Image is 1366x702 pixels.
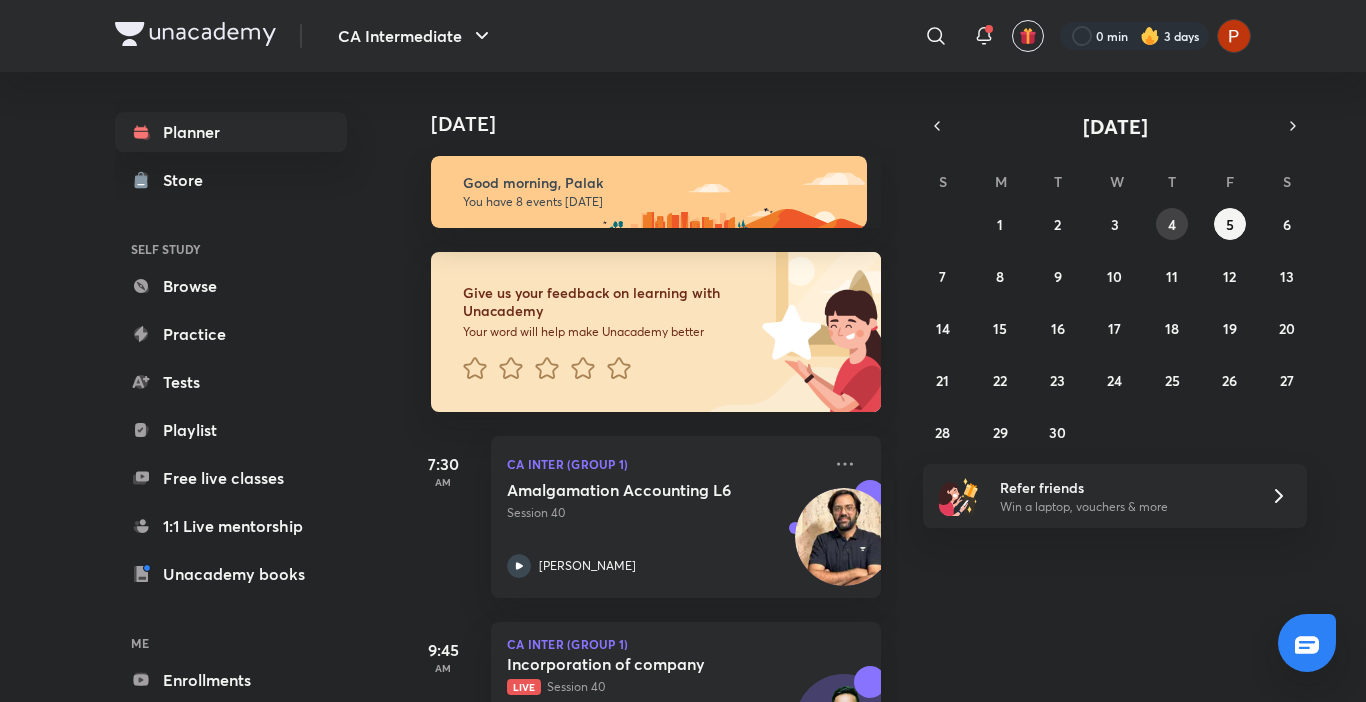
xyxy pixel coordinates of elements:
[936,319,950,338] abbr: September 14, 2025
[403,662,483,674] p: AM
[115,160,347,200] a: Store
[431,112,901,136] h4: [DATE]
[463,284,755,320] h6: Give us your feedback on learning with Unacademy
[995,172,1007,191] abbr: Monday
[984,312,1016,344] button: September 15, 2025
[507,504,821,522] p: Session 40
[927,312,959,344] button: September 14, 2025
[1054,215,1061,234] abbr: September 2, 2025
[1280,371,1294,390] abbr: September 27, 2025
[1168,215,1176,234] abbr: September 4, 2025
[936,371,949,390] abbr: September 21, 2025
[115,626,347,660] h6: ME
[984,260,1016,292] button: September 8, 2025
[403,638,483,662] h5: 9:45
[1107,371,1122,390] abbr: September 24, 2025
[115,314,347,354] a: Practice
[1156,260,1188,292] button: September 11, 2025
[507,679,541,695] span: Live
[1271,260,1303,292] button: September 13, 2025
[1283,215,1291,234] abbr: September 6, 2025
[507,638,865,650] p: CA Inter (Group 1)
[539,557,636,575] p: [PERSON_NAME]
[951,112,1279,140] button: [DATE]
[984,208,1016,240] button: September 1, 2025
[1214,260,1246,292] button: September 12, 2025
[1271,312,1303,344] button: September 20, 2025
[939,267,946,286] abbr: September 7, 2025
[1226,172,1234,191] abbr: Friday
[1000,498,1246,516] p: Win a laptop, vouchers & more
[1054,172,1062,191] abbr: Tuesday
[507,678,821,696] p: Session 40
[1156,312,1188,344] button: September 18, 2025
[997,215,1003,234] abbr: September 1, 2025
[996,267,1004,286] abbr: September 8, 2025
[927,260,959,292] button: September 7, 2025
[1042,416,1074,448] button: September 30, 2025
[1223,319,1237,338] abbr: September 19, 2025
[694,252,881,412] img: feedback_image
[939,172,947,191] abbr: Sunday
[1099,364,1131,396] button: September 24, 2025
[993,423,1008,442] abbr: September 29, 2025
[463,324,755,340] p: Your word will help make Unacademy better
[927,364,959,396] button: September 21, 2025
[1111,215,1119,234] abbr: September 3, 2025
[1049,423,1066,442] abbr: September 30, 2025
[1110,172,1124,191] abbr: Wednesday
[507,452,821,476] p: CA Inter (Group 1)
[1099,312,1131,344] button: September 17, 2025
[1042,312,1074,344] button: September 16, 2025
[115,232,347,266] h6: SELF STUDY
[1165,319,1179,338] abbr: September 18, 2025
[507,480,756,500] h5: Amalgamation Accounting L6
[1107,267,1122,286] abbr: September 10, 2025
[163,168,215,192] div: Store
[115,112,347,152] a: Planner
[1222,371,1237,390] abbr: September 26, 2025
[1226,215,1234,234] abbr: September 5, 2025
[403,452,483,476] h5: 7:30
[1042,364,1074,396] button: September 23, 2025
[403,476,483,488] p: AM
[939,476,979,516] img: referral
[1012,20,1044,52] button: avatar
[1042,260,1074,292] button: September 9, 2025
[1099,208,1131,240] button: September 3, 2025
[1279,319,1295,338] abbr: September 20, 2025
[1099,260,1131,292] button: September 10, 2025
[431,156,867,228] img: morning
[1156,208,1188,240] button: September 4, 2025
[993,371,1007,390] abbr: September 22, 2025
[115,410,347,450] a: Playlist
[1051,319,1065,338] abbr: September 16, 2025
[507,654,756,674] h5: Incorporation of company
[1217,19,1251,53] img: Palak
[1054,267,1062,286] abbr: September 9, 2025
[115,22,276,51] a: Company Logo
[1108,319,1121,338] abbr: September 17, 2025
[984,364,1016,396] button: September 22, 2025
[1019,27,1037,45] img: avatar
[1140,26,1160,46] img: streak
[927,416,959,448] button: September 28, 2025
[984,416,1016,448] button: September 29, 2025
[993,319,1007,338] abbr: September 15, 2025
[1165,371,1180,390] abbr: September 25, 2025
[115,506,347,546] a: 1:1 Live mentorship
[326,16,506,56] button: CA Intermediate
[1283,172,1291,191] abbr: Saturday
[115,22,276,46] img: Company Logo
[115,266,347,306] a: Browse
[1214,312,1246,344] button: September 19, 2025
[1050,371,1065,390] abbr: September 23, 2025
[1000,477,1246,498] h6: Refer friends
[1214,364,1246,396] button: September 26, 2025
[115,458,347,498] a: Free live classes
[115,362,347,402] a: Tests
[1271,364,1303,396] button: September 27, 2025
[1280,267,1294,286] abbr: September 13, 2025
[1083,113,1148,140] span: [DATE]
[1168,172,1176,191] abbr: Thursday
